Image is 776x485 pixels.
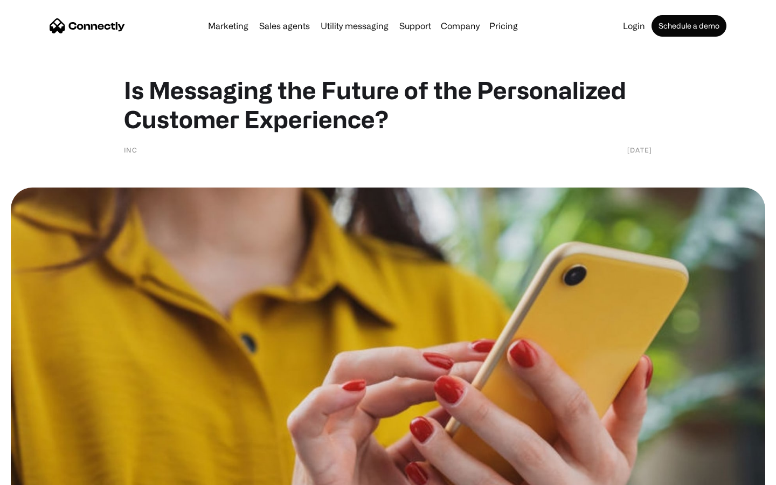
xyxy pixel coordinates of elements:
[22,466,65,481] ul: Language list
[124,75,652,134] h1: Is Messaging the Future of the Personalized Customer Experience?
[619,22,649,30] a: Login
[204,22,253,30] a: Marketing
[255,22,314,30] a: Sales agents
[316,22,393,30] a: Utility messaging
[652,15,726,37] a: Schedule a demo
[441,18,480,33] div: Company
[485,22,522,30] a: Pricing
[124,144,137,155] div: Inc
[627,144,652,155] div: [DATE]
[11,466,65,481] aside: Language selected: English
[395,22,435,30] a: Support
